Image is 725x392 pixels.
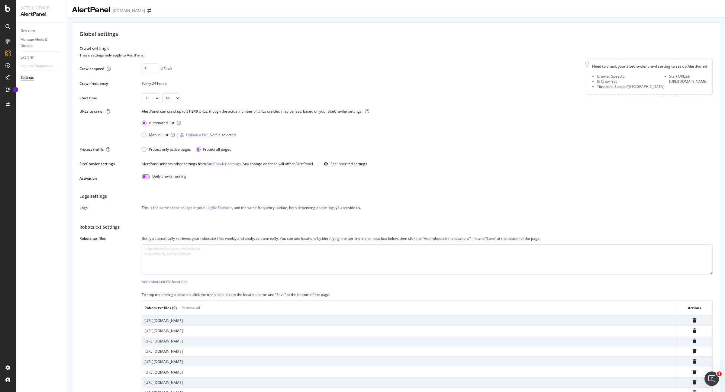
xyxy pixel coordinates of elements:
div: [URL][DOMAIN_NAME] [144,339,674,344]
div: [URL][DOMAIN_NAME] [144,380,674,385]
div: URLs to crawl [79,109,103,114]
button: Upload a file [180,130,207,140]
li: Crawler Speed: 5 [597,74,664,79]
div: To stop monitoring a location, click the trash icon next to the location name and “Save” at the b... [142,291,713,298]
div: Overview [21,28,35,34]
div: [URL][DOMAIN_NAME] [144,370,674,375]
div: Explorer Bookmarks [21,63,53,69]
a: SiteCrawler settings [207,161,241,166]
div: [URL][DOMAIN_NAME] [144,328,674,333]
button: Remove all [182,303,200,313]
div: Protect only active pages [149,147,191,152]
div: Botify automatically retrieves your robots.txt files weekly and analyzes them daily. You can add ... [142,235,713,242]
div: Tooltip anchor [13,87,18,92]
div: arrow-right-arrow-left [147,8,151,13]
div: Add robots.txt file locations [142,279,187,284]
button: Add robots.txt file locations [142,277,187,287]
a: Explorer [21,54,63,61]
div: Crawl frequency [79,81,108,86]
div: AlertPanel [21,11,62,18]
div: Intelligence [21,5,62,11]
div: These settings only apply to AlertPanel. [79,52,145,59]
div: [URL][DOMAIN_NAME] [144,359,674,364]
div: Manage Alerts & Groups [21,37,57,49]
div: Protect all pages [196,147,231,152]
div: 51,840 [186,109,199,114]
a: Logfile Explorer [206,205,232,210]
div: [URL][DOMAIN_NAME] [669,79,707,84]
li: JS Crawl: Yes [597,79,664,84]
li: Start URL(s): [669,74,707,79]
div: Robots.txt files [79,236,106,241]
div: Remove all [182,305,200,310]
div: Daily crawls running [152,174,186,183]
div: Every 24 hours [142,81,580,86]
div: AlertPanel [72,5,110,15]
span: 1 [717,371,722,376]
div: AlertPanel inherits other settings from . Any change on these will affect AlertPanel. [142,161,314,166]
div: SiteCrawler settings [79,161,115,166]
div: Automated List [149,120,174,125]
div: Protect traffic [79,147,104,152]
div: Crawl settings [79,45,713,52]
div: Protect only active pages [142,147,191,152]
div: Activation [79,176,97,181]
div: Start time [79,95,97,101]
a: Overview [21,28,63,34]
div: Upload a file [186,132,207,137]
div: URLs/s [161,66,172,71]
div: Logs [79,205,88,210]
div: Automated List [142,120,174,125]
div: See inherited settings [330,161,367,166]
div: [URL][DOMAIN_NAME] [144,349,674,354]
div: Crawler speed [79,66,104,71]
a: Settings [21,75,63,81]
iframe: Intercom live chat [704,371,719,386]
a: Explorer Bookmarks [21,63,59,69]
div: Explorer [21,54,34,61]
div: Actions [679,305,710,310]
div: [URL][DOMAIN_NAME] [144,318,674,323]
div: [DOMAIN_NAME] [113,8,145,14]
div: Protect all pages [203,147,231,152]
div: Need to check your SiteCrawler crawl setting to set up AlertPanel? [592,64,707,69]
div: Manual List [149,132,168,137]
div: Manual List [142,132,168,137]
div: Global settings [79,30,713,38]
div: Robots.txt Settings [79,224,713,230]
div: Logs settings [79,193,713,200]
a: Manage Alerts & Groups [21,37,63,49]
div: AlertPanel can crawl up to URLs, though the actual number of URLs crawled may be less, based on y... [142,108,713,118]
div: No file selected [210,132,236,137]
div: This is the same scope as logs in your , and the same frequency update, both depending on the log... [142,204,713,211]
th: Robots.txt files ( 9 ) [142,300,676,315]
li: Timezone: Europe/[GEOGRAPHIC_DATA] [597,84,664,89]
div: Settings [21,75,34,81]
